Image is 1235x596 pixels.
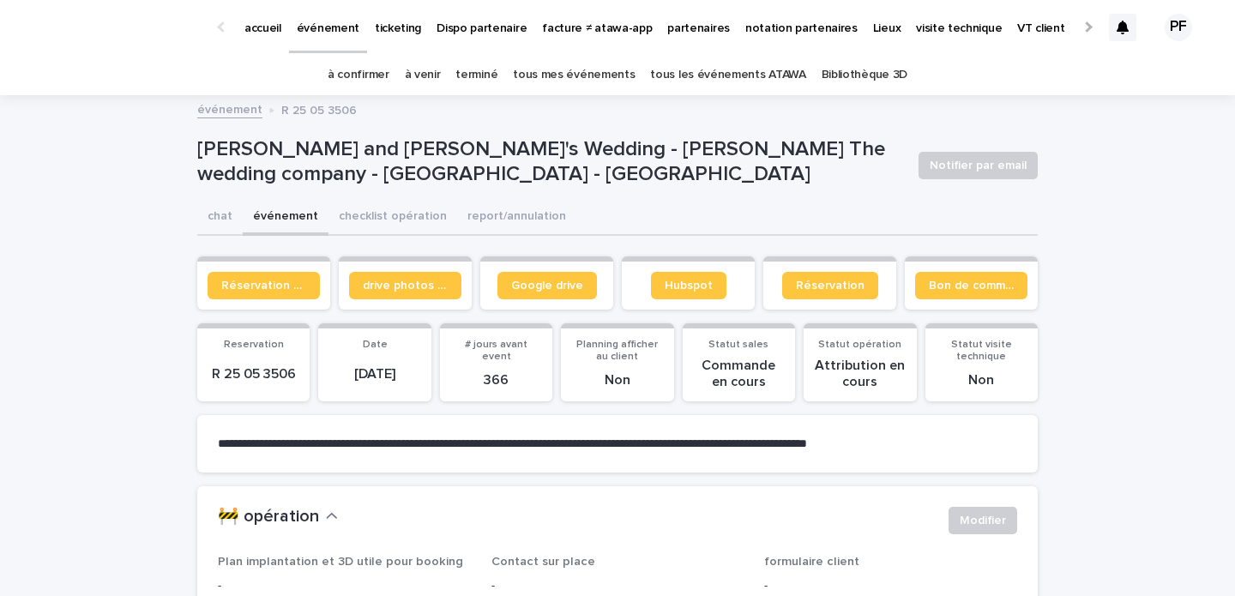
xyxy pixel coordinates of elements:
span: Google drive [511,280,583,292]
a: terminé [455,55,497,95]
a: Bon de commande [915,272,1027,299]
h2: 🚧 opération [218,507,319,527]
span: # jours avant event [465,340,527,362]
a: à confirmer [328,55,389,95]
span: Modifier [960,512,1006,529]
span: Reservation [224,340,284,350]
button: Modifier [949,507,1017,534]
p: Non [936,372,1027,388]
span: Réservation [796,280,864,292]
p: R 25 05 3506 [281,99,357,118]
a: Réservation client [208,272,320,299]
p: Commande en cours [693,358,785,390]
button: report/annulation [457,200,576,236]
span: Notifier par email [930,157,1027,174]
a: tous les événements ATAWA [650,55,805,95]
button: Notifier par email [919,152,1038,179]
a: événement [197,99,262,118]
a: drive photos coordinateur [349,272,461,299]
p: - [491,577,744,595]
a: à venir [405,55,441,95]
p: - [218,577,471,595]
span: Statut sales [708,340,768,350]
a: tous mes événements [513,55,635,95]
span: Réservation client [221,280,306,292]
p: Non [571,372,663,388]
p: - [764,577,1017,595]
span: drive photos coordinateur [363,280,448,292]
a: Bibliothèque 3D [822,55,907,95]
span: Bon de commande [929,280,1014,292]
button: chat [197,200,243,236]
span: formulaire client [764,556,859,568]
p: R 25 05 3506 [208,366,299,382]
span: Plan implantation et 3D utile pour booking [218,556,463,568]
span: Hubspot [665,280,713,292]
p: [PERSON_NAME] and [PERSON_NAME]'s Wedding - [PERSON_NAME] The wedding company - [GEOGRAPHIC_DATA]... [197,137,905,187]
span: Statut visite technique [951,340,1012,362]
button: 🚧 opération [218,507,338,527]
p: [DATE] [328,366,420,382]
p: Attribution en cours [814,358,906,390]
button: événement [243,200,328,236]
a: Hubspot [651,272,726,299]
span: Contact sur place [491,556,595,568]
button: checklist opération [328,200,457,236]
span: Planning afficher au client [576,340,658,362]
span: Statut opération [818,340,901,350]
span: Date [363,340,388,350]
p: 366 [450,372,542,388]
a: Réservation [782,272,878,299]
img: Ls34BcGeRexTGTNfXpUC [34,10,201,45]
a: Google drive [497,272,597,299]
div: PF [1165,14,1192,41]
